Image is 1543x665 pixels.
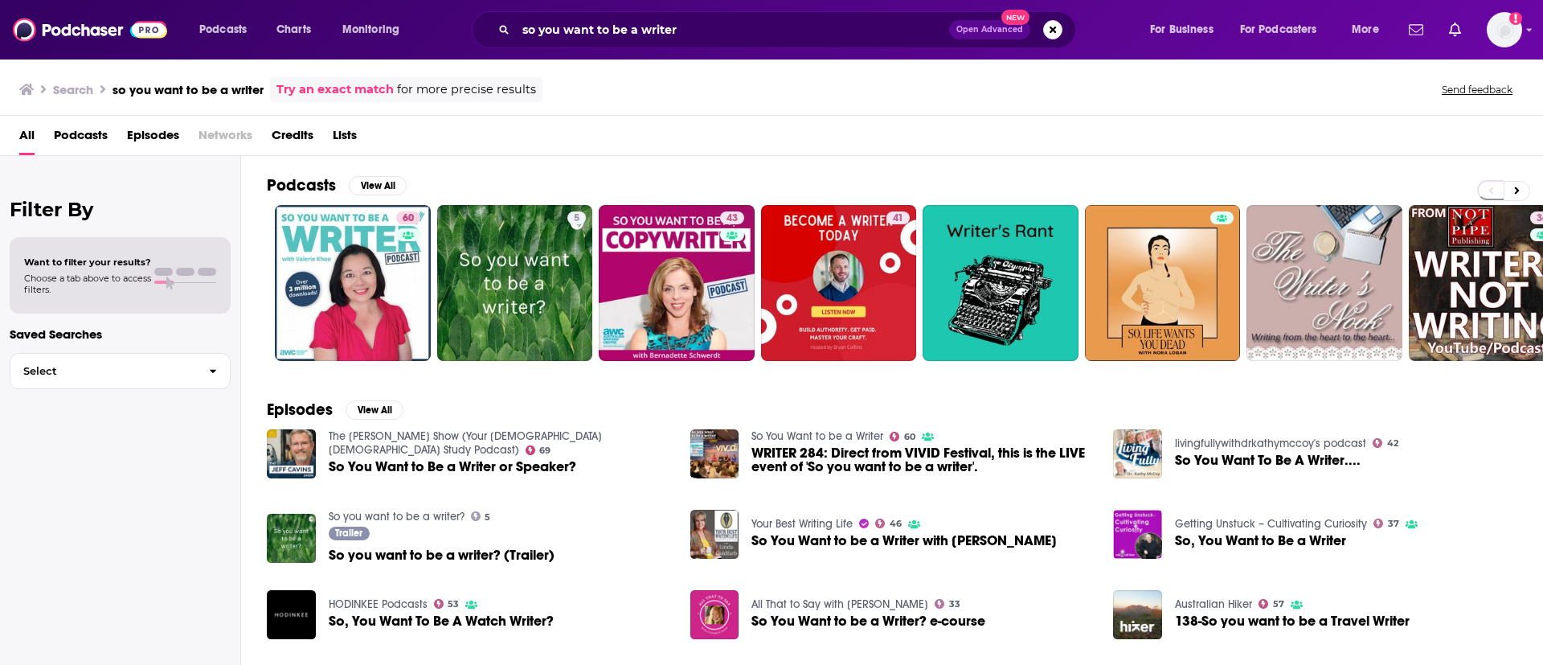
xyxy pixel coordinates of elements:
[333,122,357,155] span: Lists
[267,429,316,478] img: So You Want to Be a Writer or Speaker?
[1509,12,1522,25] svg: Add a profile image
[1240,18,1317,41] span: For Podcasters
[690,590,739,639] img: So You Want to be a Writer? e-course
[751,446,1094,474] a: WRITER 284: Direct from VIVID Festival, this is the LIVE event of 'So you want to be a writer'.
[751,534,1057,548] a: So You Want to be a Writer with Linda Gilden
[690,429,739,478] a: WRITER 284: Direct from VIVID Festival, this is the LIVE event of 'So you want to be a writer'.
[487,11,1091,48] div: Search podcasts, credits, & more...
[1487,12,1522,47] span: Logged in as AnnaO
[726,211,738,227] span: 43
[329,460,576,474] a: So You Want to Be a Writer or Speaker?
[1113,429,1162,478] img: So You Want To Be A Writer....
[1259,599,1284,609] a: 57
[1340,17,1399,43] button: open menu
[956,26,1023,34] span: Open Advanced
[267,400,403,420] a: EpisodesView All
[567,211,586,224] a: 5
[329,548,555,562] span: So you want to be a writer? (Trailer)
[893,211,903,227] span: 41
[1352,18,1379,41] span: More
[890,432,915,441] a: 60
[1373,438,1398,448] a: 42
[10,326,231,342] p: Saved Searches
[335,528,362,538] span: Trailer
[485,514,490,521] span: 5
[349,176,407,195] button: View All
[276,80,394,99] a: Try an exact match
[1388,520,1399,527] span: 37
[1175,614,1410,628] a: 138-So you want to be a Travel Writer
[1113,590,1162,639] a: 138-So you want to be a Travel Writer
[24,273,151,295] span: Choose a tab above to access filters.
[1487,12,1522,47] button: Show profile menu
[272,122,313,155] a: Credits
[1175,454,1361,467] a: So You Want To Be A Writer....
[10,366,196,376] span: Select
[275,205,431,361] a: 60
[342,18,399,41] span: Monitoring
[1273,601,1284,608] span: 57
[1230,17,1340,43] button: open menu
[1113,510,1162,559] a: So, You Want to Be a Writer
[720,211,744,224] a: 43
[267,514,316,563] img: So you want to be a writer? (Trailer)
[54,122,108,155] a: Podcasts
[1175,597,1252,611] a: Australian Hiker
[1001,10,1030,25] span: New
[1139,17,1234,43] button: open menu
[1175,534,1346,548] a: So, You Want to Be a Writer
[267,175,336,195] h2: Podcasts
[751,429,883,443] a: So You Want to be a Writer
[751,534,1057,548] span: So You Want to be a Writer with [PERSON_NAME]
[890,520,902,527] span: 46
[10,353,231,389] button: Select
[53,82,93,97] h3: Search
[188,17,268,43] button: open menu
[329,510,465,523] a: So you want to be a writer?
[1387,440,1398,447] span: 42
[751,517,853,531] a: Your Best Writing Life
[113,82,264,97] h3: so you want to be a writer
[875,519,902,528] a: 46
[1175,517,1367,531] a: Getting Unstuck – Cultivating Curiosity
[471,511,491,521] a: 5
[761,205,917,361] a: 41
[949,601,960,608] span: 33
[437,205,593,361] a: 5
[267,400,333,420] h2: Episodes
[331,17,420,43] button: open menu
[1373,519,1399,528] a: 37
[751,597,928,611] a: All That to Say with Elisabeth Klein
[751,614,985,628] a: So You Want to be a Writer? e-course
[403,211,414,227] span: 60
[690,510,739,559] img: So You Want to be a Writer with Linda Gilden
[1402,16,1430,43] a: Show notifications dropdown
[516,17,949,43] input: Search podcasts, credits, & more...
[886,211,910,224] a: 41
[1175,437,1366,450] a: livingfullywithdrkathymccoy's podcast
[276,18,311,41] span: Charts
[13,14,167,45] img: Podchaser - Follow, Share and Rate Podcasts
[127,122,179,155] a: Episodes
[267,590,316,639] img: So, You Want To Be A Watch Writer?
[949,20,1030,39] button: Open AdvancedNew
[397,80,536,99] span: for more precise results
[19,122,35,155] span: All
[904,433,915,441] span: 60
[1487,12,1522,47] img: User Profile
[24,257,151,268] span: Want to filter your results?
[448,601,459,608] span: 53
